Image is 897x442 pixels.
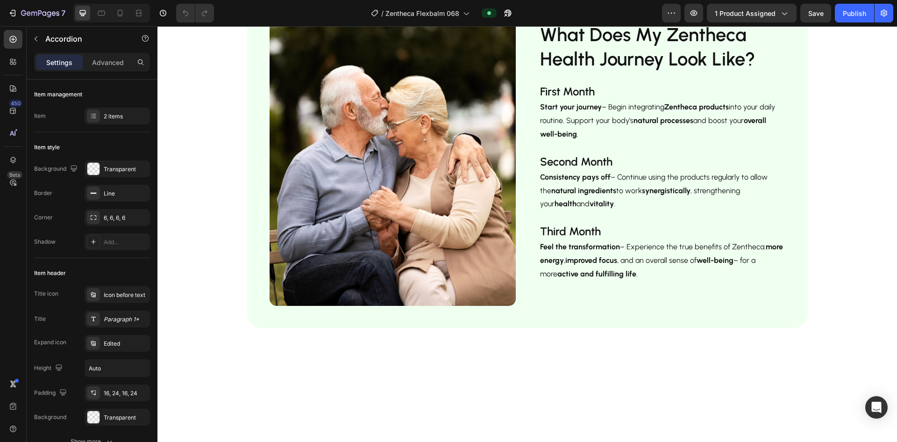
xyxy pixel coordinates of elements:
[34,269,66,277] div: Item header
[383,145,627,185] p: – Continue using the products regularly to allow the to work , strengthening your and .
[45,33,125,44] p: Accordion
[34,143,60,152] div: Item style
[157,26,897,442] iframe: Design area
[34,315,46,323] div: Title
[715,8,776,18] span: 1 product assigned
[34,387,69,399] div: Padding
[104,165,148,174] div: Transparent
[4,4,70,22] button: 7
[383,214,627,254] p: – Experience the true benefits of Zentheca: , , and an overall sense of – for a more .
[865,396,888,419] div: Open Intercom Messenger
[104,315,148,324] div: Paragraph 1*
[104,214,148,222] div: 6, 6, 6, 6
[104,389,148,398] div: 16, 24, 16, 24
[176,4,214,22] div: Undo/Redo
[800,4,831,22] button: Save
[383,74,627,115] p: – Begin integrating into your daily routine. Support your body’s and boost your .
[382,57,628,73] h2: First Month
[484,160,533,169] strong: synergistically
[397,173,419,182] strong: health
[383,90,609,112] strong: overall well-being
[85,360,149,377] input: Auto
[61,7,65,19] p: 7
[539,230,576,239] strong: well-being
[383,76,444,85] strong: Start your journey
[34,213,53,222] div: Corner
[34,413,66,421] div: Background
[507,76,571,85] strong: Zentheca products
[408,230,460,239] strong: improved focus
[34,338,66,347] div: Expand icon
[383,146,453,155] strong: Consistency pays off
[385,8,459,18] span: Zentheca Flexbalm 068
[46,58,72,67] p: Settings
[7,171,22,179] div: Beta
[34,112,46,120] div: Item
[382,197,628,213] h2: Third Month
[432,173,456,182] strong: vitality
[808,9,824,17] span: Save
[843,8,866,18] div: Publish
[400,243,479,252] strong: active and fulfilling life
[34,189,52,197] div: Border
[104,112,148,121] div: 2 items
[707,4,797,22] button: 1 product assigned
[104,291,148,299] div: Icon before text
[104,340,148,348] div: Edited
[9,100,22,107] div: 450
[835,4,874,22] button: Publish
[104,189,148,198] div: Line
[34,163,79,175] div: Background
[104,238,148,246] div: Add...
[383,216,463,225] strong: Feel the transformation
[104,413,148,422] div: Transparent
[92,58,124,67] p: Advanced
[34,90,82,99] div: Item management
[394,160,459,169] strong: natural ingredients
[476,90,536,99] strong: natural processes
[382,127,628,144] h2: Second Month
[34,362,64,375] div: Height
[381,8,384,18] span: /
[34,238,56,246] div: Shadow
[34,290,58,298] div: Title icon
